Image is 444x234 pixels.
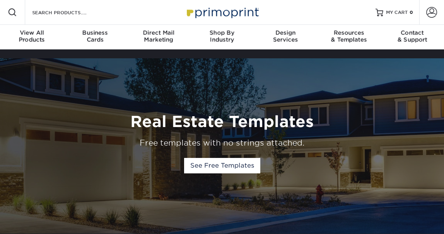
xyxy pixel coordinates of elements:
img: Primoprint [183,4,261,20]
div: Services [254,29,317,43]
span: Shop By [190,29,254,36]
h1: Real Estate Templates [3,112,441,131]
span: MY CART [386,9,408,16]
a: Contact& Support [381,25,444,49]
div: Marketing [127,29,190,43]
a: BusinessCards [63,25,127,49]
span: Resources [317,29,381,36]
div: Free templates with no strings attached. [3,137,441,149]
a: Shop ByIndustry [190,25,254,49]
input: SEARCH PRODUCTS..... [31,8,107,17]
a: Direct MailMarketing [127,25,190,49]
div: & Templates [317,29,381,43]
div: & Support [381,29,444,43]
span: Design [254,29,317,36]
span: Contact [381,29,444,36]
span: 0 [410,10,413,15]
div: Industry [190,29,254,43]
span: Direct Mail [127,29,190,36]
a: Resources& Templates [317,25,381,49]
span: Business [63,29,127,36]
div: Cards [63,29,127,43]
a: DesignServices [254,25,317,49]
a: See Free Templates [184,158,260,173]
